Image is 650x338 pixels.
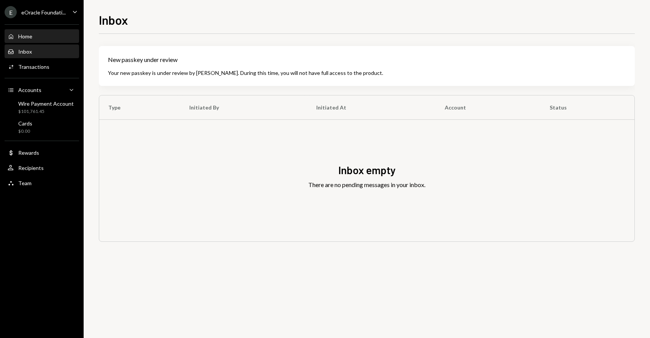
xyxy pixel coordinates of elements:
a: Rewards [5,146,79,159]
div: E [5,6,17,18]
th: Account [436,95,541,120]
div: Inbox empty [338,163,396,178]
div: $101,761.45 [18,108,74,115]
div: Inbox [18,48,32,55]
th: Initiated At [307,95,435,120]
a: Transactions [5,60,79,73]
div: There are no pending messages in your inbox. [308,180,425,189]
div: Team [18,180,32,186]
a: Cards$0.00 [5,118,79,136]
a: Inbox [5,44,79,58]
div: Cards [18,120,32,127]
div: $0.00 [18,128,32,135]
th: Initiated By [180,95,308,120]
div: Home [18,33,32,40]
div: Your new passkey is under review by [PERSON_NAME]. During this time, you will not have full acces... [108,69,626,77]
a: Recipients [5,161,79,175]
a: Accounts [5,83,79,97]
a: Team [5,176,79,190]
h1: Inbox [99,12,128,27]
div: Rewards [18,149,39,156]
th: Type [99,95,180,120]
th: Status [541,95,634,120]
div: Accounts [18,87,41,93]
div: Wire Payment Account [18,100,74,107]
a: Home [5,29,79,43]
a: Wire Payment Account$101,761.45 [5,98,79,116]
div: New passkey under review [108,55,626,64]
div: Recipients [18,165,44,171]
div: Transactions [18,63,49,70]
div: eOracle Foundati... [21,9,66,16]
